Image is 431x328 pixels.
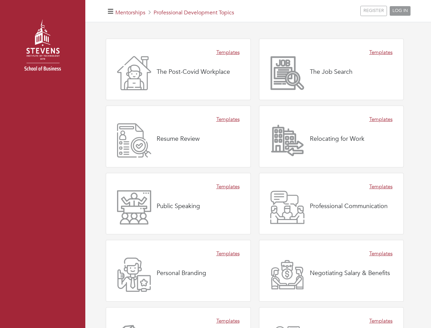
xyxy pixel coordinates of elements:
[216,250,240,258] a: Templates
[154,9,234,16] a: Professional Development Topics
[369,250,392,258] a: Templates
[310,203,388,210] h4: Professional Communication
[216,115,240,123] a: Templates
[115,9,145,16] a: Mentorships
[310,68,353,76] h4: The Job Search
[369,183,392,191] a: Templates
[216,49,240,56] a: Templates
[310,270,390,277] h4: Negotiating Salary & Benefits
[390,6,411,16] a: LOG IN
[7,12,78,84] img: stevens_logo.png
[157,135,200,143] h4: Resume Review
[157,203,200,210] h4: Public Speaking
[216,317,240,325] a: Templates
[360,6,387,16] a: REGISTER
[157,270,206,277] h4: Personal Branding
[369,49,392,56] a: Templates
[216,183,240,191] a: Templates
[369,317,392,325] a: Templates
[369,115,392,123] a: Templates
[157,68,230,76] h4: The Post-Covid Workplace
[310,135,364,143] h4: Relocating for Work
